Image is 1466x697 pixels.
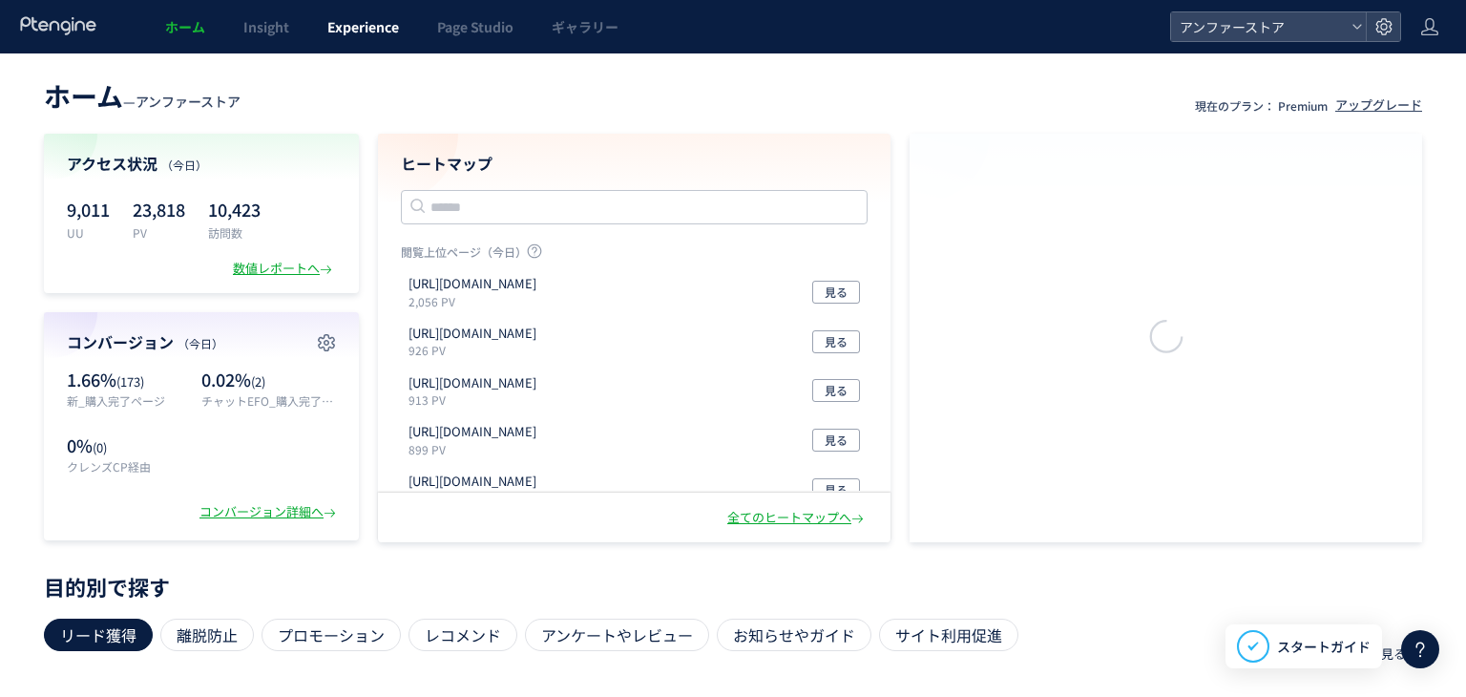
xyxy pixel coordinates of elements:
[1174,12,1344,41] span: アンファーストア
[67,153,336,175] h4: アクセス状況
[1277,637,1371,657] span: スタートガイド
[525,619,709,651] div: アンケートやレビュー
[243,17,289,36] span: Insight
[161,157,207,173] span: （今日）
[44,581,1422,592] p: 目的別で探す
[136,92,241,111] span: アンファーストア
[233,260,336,278] div: 数値レポートへ
[1195,97,1328,114] p: 現在のプラン： Premium
[44,76,241,115] div: —
[201,368,336,392] p: 0.02%
[44,619,153,651] div: リード獲得
[717,619,871,651] div: お知らせやガイド
[67,331,336,353] h4: コンバージョン
[133,194,185,224] p: 23,818
[208,224,261,241] p: 訪問数
[67,433,192,458] p: 0%
[160,619,254,651] div: 離脱防止
[67,194,110,224] p: 9,011
[178,335,223,351] span: （今日）
[201,392,336,409] p: チャットEFO_購入完了ページ
[67,368,192,392] p: 1.66%
[879,619,1018,651] div: サイト利用促進
[208,194,261,224] p: 10,423
[552,17,618,36] span: ギャラリー
[133,224,185,241] p: PV
[165,17,205,36] span: ホーム
[1335,96,1422,115] div: アップグレード
[327,17,399,36] span: Experience
[251,372,265,391] span: (2)
[199,503,340,521] div: コンバージョン詳細へ
[116,372,144,391] span: (173)
[67,392,192,409] p: 新_購入完了ページ
[44,76,123,115] span: ホーム
[93,438,107,456] span: (0)
[262,619,401,651] div: プロモーション
[67,224,110,241] p: UU
[437,17,513,36] span: Page Studio
[408,619,517,651] div: レコメンド
[67,458,192,475] p: クレンズCP経由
